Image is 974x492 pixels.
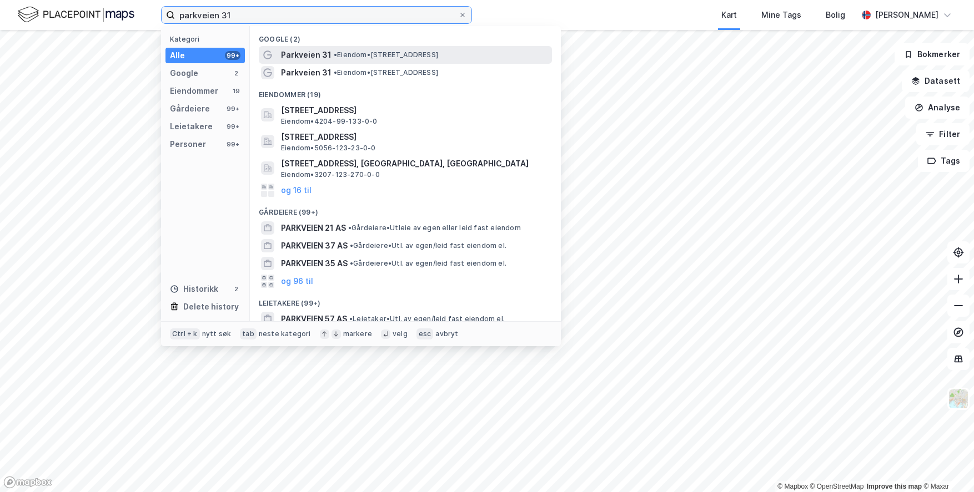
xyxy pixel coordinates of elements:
img: logo.f888ab2527a4732fd821a326f86c7f29.svg [18,5,134,24]
div: Leietakere [170,120,213,133]
div: [PERSON_NAME] [875,8,938,22]
button: og 96 til [281,275,313,288]
div: 99+ [225,140,240,149]
div: Kart [721,8,737,22]
input: Søk på adresse, matrikkel, gårdeiere, leietakere eller personer [175,7,458,23]
div: esc [416,328,434,339]
span: PARKVEIEN 35 AS [281,257,348,270]
span: • [349,315,353,323]
span: Eiendom • [STREET_ADDRESS] [334,50,438,59]
div: Eiendommer (19) [250,82,561,102]
iframe: Chat Widget [918,439,974,492]
a: OpenStreetMap [810,483,864,490]
span: Parkveien 31 [281,66,332,79]
span: • [350,241,353,250]
button: Analyse [905,97,970,119]
span: PARKVEIEN 37 AS [281,239,348,252]
a: Mapbox homepage [3,476,52,489]
span: [STREET_ADDRESS] [281,104,548,117]
span: Parkveien 31 [281,48,332,62]
div: avbryt [435,329,458,338]
div: velg [393,329,408,338]
span: Gårdeiere • Utl. av egen/leid fast eiendom el. [350,241,506,250]
a: Improve this map [867,483,922,490]
div: nytt søk [202,329,232,338]
button: Datasett [902,70,970,92]
div: Bolig [826,8,845,22]
div: Leietakere (99+) [250,290,561,310]
span: Gårdeiere • Utleie av egen eller leid fast eiendom [348,224,521,232]
div: 2 [232,69,240,78]
div: Ctrl + k [170,328,200,339]
div: Mine Tags [761,8,801,22]
span: • [348,224,352,232]
span: PARKVEIEN 57 AS [281,312,347,326]
div: 2 [232,285,240,293]
a: Mapbox [777,483,808,490]
span: Eiendom • 3207-123-270-0-0 [281,170,380,179]
div: Personer [170,138,206,151]
span: • [334,68,337,77]
button: og 16 til [281,184,312,197]
button: Filter [916,123,970,145]
button: Bokmerker [895,43,970,65]
img: Z [948,388,969,409]
div: markere [343,329,372,338]
div: 19 [232,87,240,95]
div: 99+ [225,122,240,131]
span: PARKVEIEN 21 AS [281,221,346,235]
button: Tags [918,150,970,172]
div: Kategori [170,35,245,43]
div: Historikk [170,282,218,296]
div: tab [240,328,257,339]
span: Gårdeiere • Utl. av egen/leid fast eiendom el. [350,259,506,268]
div: Google (2) [250,26,561,46]
div: Delete history [183,300,239,313]
span: • [350,259,353,267]
div: Gårdeiere (99+) [250,199,561,219]
span: Leietaker • Utl. av egen/leid fast eiendom el. [349,315,505,323]
div: Alle [170,49,185,62]
span: [STREET_ADDRESS], [GEOGRAPHIC_DATA], [GEOGRAPHIC_DATA] [281,157,548,170]
div: 99+ [225,104,240,113]
span: Eiendom • 4204-99-133-0-0 [281,117,378,126]
div: Kontrollprogram for chat [918,439,974,492]
span: • [334,50,337,59]
div: Gårdeiere [170,102,210,115]
div: Eiendommer [170,84,218,98]
div: neste kategori [259,329,311,338]
span: Eiendom • [STREET_ADDRESS] [334,68,438,77]
span: Eiendom • 5056-123-23-0-0 [281,144,376,153]
span: [STREET_ADDRESS] [281,130,548,144]
div: 99+ [225,51,240,60]
div: Google [170,67,198,80]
